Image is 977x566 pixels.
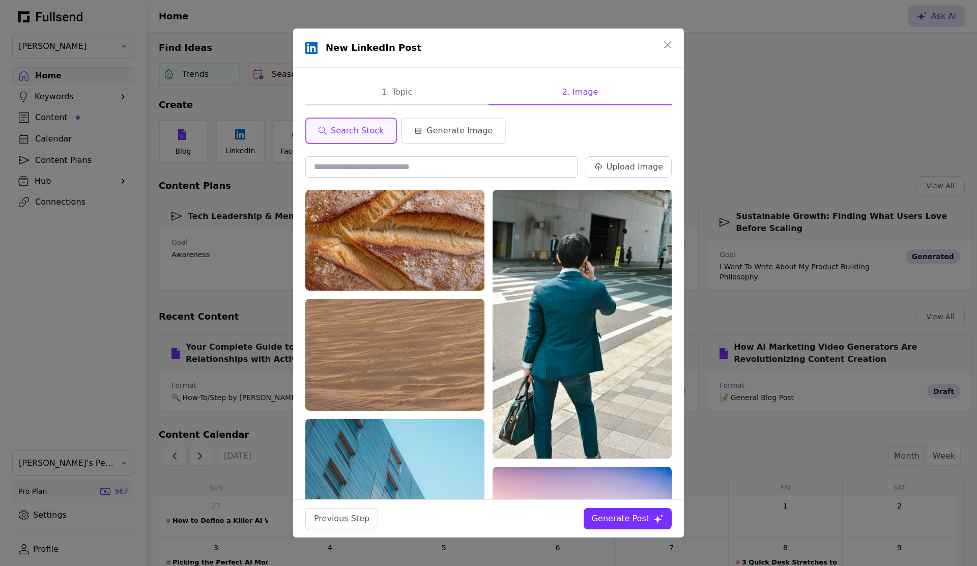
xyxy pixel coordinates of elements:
button: Previous Step [305,508,378,529]
div: Previous Step [314,513,369,525]
span: Generate Image [426,125,493,137]
button: Generate Image [401,118,506,144]
img: Sand ripples create a beautiful desert texture. [305,299,484,411]
button: 1. Topic [305,80,489,105]
button: 2. Image [489,80,672,105]
span: Search Stock [331,125,384,137]
img: A close up of a loaf of bread [305,190,484,291]
button: Generate Post [584,508,672,529]
img: A businessman talks on the phone while crossing the street. [493,190,672,459]
button: Search Stock [305,118,397,144]
button: Upload Image [586,156,672,178]
h1: New LinkedIn Post [326,41,421,55]
div: Generate Post [592,513,649,525]
div: Upload Image [607,161,663,173]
